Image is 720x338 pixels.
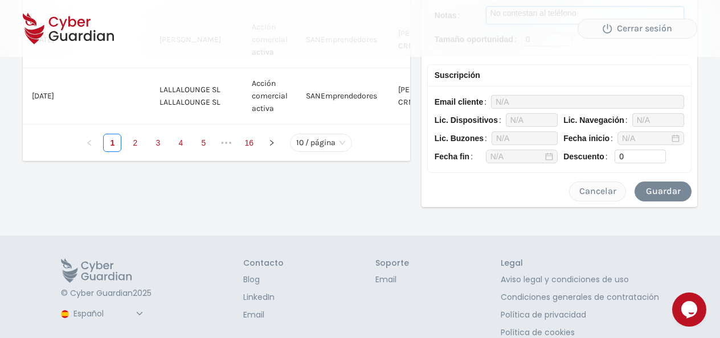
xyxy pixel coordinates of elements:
[435,97,484,106] strong: Email cliente
[435,116,498,125] strong: Lic. Dispositivos
[389,68,469,125] td: [PERSON_NAME] CRM Pro SP
[243,258,284,269] h3: Contacto
[435,152,469,161] strong: Fecha fin
[243,309,284,321] a: Email
[578,19,697,39] button: Cerrar sesión
[492,131,558,145] input: N/A
[126,134,144,151] a: 2
[243,274,284,286] a: Blog
[80,134,99,152] li: Página anterior
[80,134,99,152] button: left
[506,113,558,127] input: N/A
[490,150,543,163] input: N/A
[501,291,659,303] a: Condiciones generales de contratación
[622,132,669,145] input: N/A
[150,68,243,125] td: LALLALOUNGE SL LALLALOUNGE SL
[61,310,69,318] img: region-logo
[563,152,604,161] strong: Descuento
[171,134,190,152] li: 4
[635,182,692,201] button: Guardar
[268,139,275,146] span: right
[375,258,409,269] h3: Soporte
[263,134,281,152] li: Página siguiente
[375,274,409,286] a: Email
[435,69,684,81] div: Suscripción
[243,291,284,303] a: LinkedIn
[149,134,166,151] a: 3
[578,184,617,198] div: Cancelar
[491,95,684,109] input: N/A
[194,134,212,152] li: 5
[32,91,54,101] span: [DATE]
[195,134,212,151] a: 5
[296,134,346,151] span: 10 / página
[217,134,235,152] li: 5 páginas siguientes
[172,134,189,151] a: 4
[243,68,297,125] td: Acción comercial activa
[435,134,484,143] strong: Lic. Buzones
[86,139,93,146] span: left
[587,22,688,35] div: Cerrar sesión
[501,274,659,286] a: Aviso legal y condiciones de uso
[643,184,683,198] div: Guardar
[563,134,609,143] strong: Fecha inicio
[632,113,684,127] input: N/A
[263,134,281,152] button: right
[149,134,167,152] li: 3
[61,288,152,299] p: © Cyber Guardian 2025
[501,309,659,321] a: Política de privacidad
[217,134,235,152] span: •••
[569,182,626,201] button: Cancelar
[297,68,389,125] td: SANEmprendedores
[290,134,352,152] div: tamaño de página
[501,258,659,269] h3: Legal
[240,134,257,151] a: 16
[104,134,121,151] a: 1
[672,292,709,327] iframe: chat widget
[240,134,258,152] li: 16
[103,134,121,152] li: 1
[563,116,624,125] strong: Lic. Navegación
